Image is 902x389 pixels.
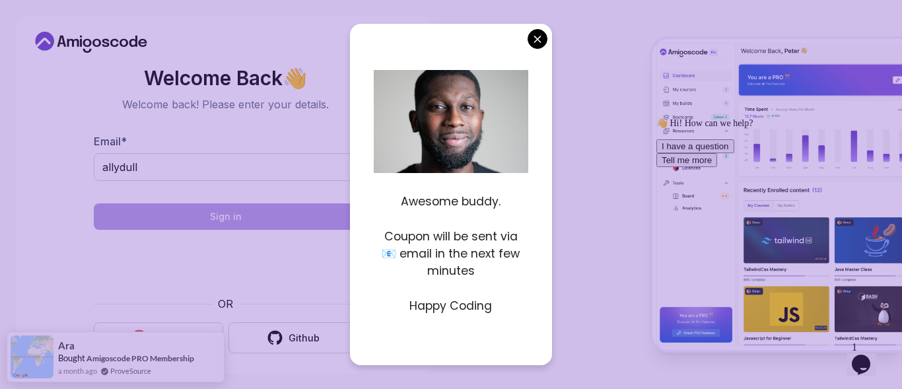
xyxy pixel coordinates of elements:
[32,32,151,53] a: Home link
[58,353,85,363] span: Bought
[289,332,320,345] div: Github
[58,340,75,351] span: Ara
[94,135,127,148] label: Email *
[651,112,889,330] iframe: chat widget
[110,365,151,376] a: ProveSource
[87,353,194,363] a: Amigoscode PRO Membership
[94,67,358,88] h2: Welcome Back
[11,336,53,378] img: provesource social proof notification image
[126,238,326,288] iframe: Widget containing checkbox for hCaptcha security challenge
[218,296,233,312] p: OR
[58,365,97,376] span: a month ago
[94,96,358,112] p: Welcome back! Please enter your details.
[847,336,889,376] iframe: chat widget
[228,322,358,353] button: Github
[282,67,308,89] span: 👋
[5,27,83,41] button: I have a question
[5,41,66,55] button: Tell me more
[94,322,223,353] button: Google
[5,5,243,55] div: 👋 Hi! How can we help?I have a questionTell me more
[94,203,358,230] button: Sign in
[5,6,102,16] span: 👋 Hi! How can we help?
[94,153,358,181] input: Enter your email
[210,210,242,223] div: Sign in
[652,39,902,350] img: Amigoscode Dashboard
